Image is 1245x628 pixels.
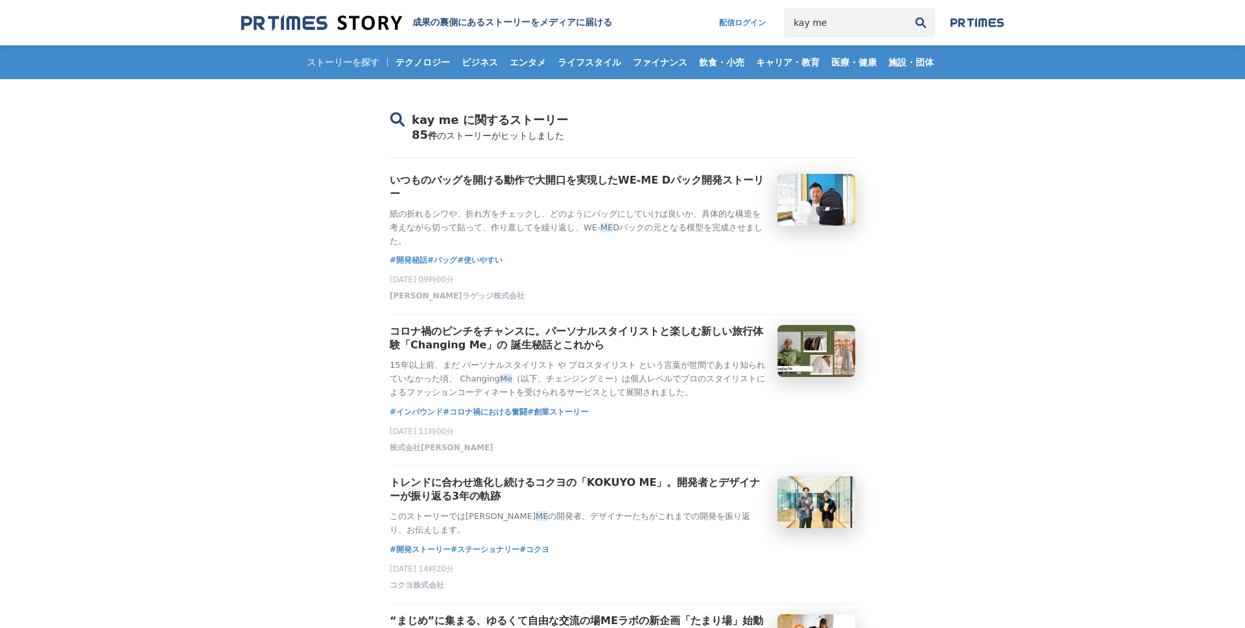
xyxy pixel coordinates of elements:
[390,426,855,437] p: [DATE] 11時00分
[390,174,767,201] h3: いつものバッグを開ける動作で大開口を実現したWE-ME Dパック開発ストーリー
[390,325,855,399] a: コロナ禍のピンチをチャンスに。パーソナルスタイリストと楽しむ新しい旅行体験「Changing Me」の 誕生秘話とこれから15年以上前、まだ パーソナルスタイリスト や プロスタイリスト という...
[706,8,779,37] a: 配信ログイン
[751,56,825,68] span: キャリア・教育
[457,254,503,267] a: #使いやすい
[390,128,855,158] div: 85
[751,45,825,79] a: キャリア・教育
[456,56,503,68] span: ビジネス
[241,14,402,32] img: 成果の裏側にあるストーリーをメディアに届ける
[412,113,568,127] span: kay me に関するストーリー
[390,174,855,248] a: いつものバッグを開ける動作で大開口を実現したWE-ME Dパック開発ストーリー紙の折れるシワや、折れ方をチェックし、どのようにバッグにしていけば良いか、具体的な構造を考えながら切って貼って、作り...
[390,446,493,455] a: 株式会社[PERSON_NAME]
[437,130,564,141] span: のストーリーがヒットしました
[527,405,588,418] a: #創業ストーリー
[951,18,1004,28] img: prtimes
[390,325,767,352] h3: コロナ禍のピンチをチャンスに。パーソナルスタイリストと楽しむ新しい旅行体験「Changing Me」の 誕生秘話とこれから
[390,584,444,593] a: コクヨ株式会社
[390,291,525,302] span: [PERSON_NAME]ラゲッジ株式会社
[390,543,451,556] a: #開発ストーリー
[826,56,882,68] span: 医療・健康
[600,223,613,232] em: ME
[826,45,882,79] a: 医療・健康
[427,254,457,267] a: #バッグ
[504,45,551,79] a: エンタメ
[412,17,612,29] h1: 成果の裏側にあるストーリーをメディアに届ける
[883,45,939,79] a: 施設・団体
[390,45,455,79] a: テクノロジー
[504,56,551,68] span: エンタメ
[443,405,527,418] a: #コロナ禍における奮闘
[390,359,767,399] p: 15年以上前、まだ パーソナルスタイリスト や プロスタイリスト という言葉が世間であまり知られていなかった頃、 Changing （以下、チェンジングミー）は個人レベルでプロのスタイリストによ...
[784,8,907,37] input: キーワードで検索
[519,543,549,556] a: #コクヨ
[883,56,939,68] span: 施設・団体
[390,580,444,591] span: コクヨ株式会社
[628,45,693,79] a: ファイナンス
[390,208,767,248] p: 紙の折れるシワや、折れ方をチェックし、どのようにバッグにしていけば良いか、具体的な構造を考えながら切って貼って、作り直してを繰り返し、WE- Dパックの元となる模型を完成させました。
[456,45,503,79] a: ビジネス
[390,510,767,537] p: このストーリーでは[PERSON_NAME] の開発者、デザイナーたちがこれまでの開発を振り返り、お伝えします。
[390,274,855,285] p: [DATE] 09時00分
[390,442,493,453] span: 株式会社[PERSON_NAME]
[428,130,437,141] span: 件
[241,14,612,32] a: 成果の裏側にあるストーリーをメディアに届ける 成果の裏側にあるストーリーをメディアに届ける
[390,254,427,267] a: #開発秘話
[390,564,855,575] p: [DATE] 14時20分
[390,476,855,537] a: トレンドに合わせ進化し続けるコクヨの「KOKUYO ME」。開発者とデザイナーが振り返る3年の軌跡このストーリーでは[PERSON_NAME]MEの開発者、デザイナーたちがこれまでの開発を振り返...
[536,511,548,521] em: ME
[390,56,455,68] span: テクノロジー
[390,295,525,304] a: [PERSON_NAME]ラゲッジ株式会社
[390,405,443,418] a: #インバウンド
[628,56,693,68] span: ファイナンス
[694,56,750,68] span: 飲食・小売
[694,45,750,79] a: 飲食・小売
[390,476,767,503] h3: トレンドに合わせ進化し続けるコクヨの「KOKUYO ME」。開発者とデザイナーが振り返る3年の軌跡
[552,45,626,79] a: ライフスタイル
[500,374,512,383] em: Me
[451,543,519,556] a: #ステーショナリー
[907,8,935,37] button: 検索
[552,56,626,68] span: ライフスタイル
